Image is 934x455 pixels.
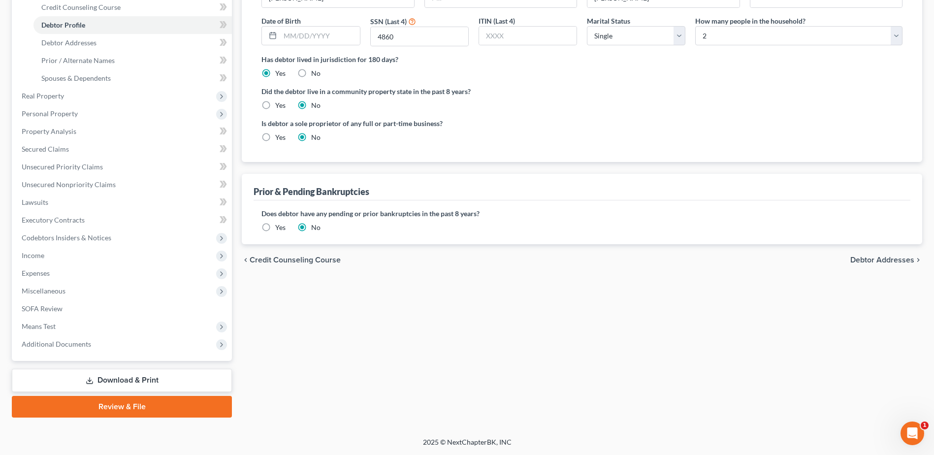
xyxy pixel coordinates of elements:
div: 2025 © NextChapterBK, INC [187,437,748,455]
a: Debtor Profile [33,16,232,34]
span: 1 [921,422,929,429]
a: Property Analysis [14,123,232,140]
label: Yes [275,100,286,110]
label: Does debtor have any pending or prior bankruptcies in the past 8 years? [261,208,902,219]
label: Date of Birth [261,16,301,26]
iframe: Intercom live chat [901,422,924,445]
div: Prior & Pending Bankruptcies [254,186,369,197]
label: No [311,100,321,110]
span: Codebtors Insiders & Notices [22,233,111,242]
span: Expenses [22,269,50,277]
label: SSN (Last 4) [370,16,407,27]
button: Debtor Addresses chevron_right [850,256,922,264]
i: chevron_right [914,256,922,264]
label: No [311,68,321,78]
span: Real Property [22,92,64,100]
input: MM/DD/YYYY [280,27,359,45]
a: Spouses & Dependents [33,69,232,87]
label: Did the debtor live in a community property state in the past 8 years? [261,86,902,97]
span: Spouses & Dependents [41,74,111,82]
span: Additional Documents [22,340,91,348]
a: SOFA Review [14,300,232,318]
a: Review & File [12,396,232,418]
label: Yes [275,132,286,142]
input: XXXX [479,27,577,45]
span: Unsecured Priority Claims [22,162,103,171]
label: No [311,223,321,232]
span: Credit Counseling Course [41,3,121,11]
label: Yes [275,223,286,232]
a: Secured Claims [14,140,232,158]
span: Prior / Alternate Names [41,56,115,65]
label: Has debtor lived in jurisdiction for 180 days? [261,54,902,65]
label: No [311,132,321,142]
input: XXXX [371,27,468,46]
span: SOFA Review [22,304,63,313]
span: Unsecured Nonpriority Claims [22,180,116,189]
a: Lawsuits [14,194,232,211]
a: Prior / Alternate Names [33,52,232,69]
a: Executory Contracts [14,211,232,229]
a: Download & Print [12,369,232,392]
span: Property Analysis [22,127,76,135]
span: Means Test [22,322,56,330]
span: Lawsuits [22,198,48,206]
span: Debtor Addresses [41,38,97,47]
a: Unsecured Priority Claims [14,158,232,176]
button: chevron_left Credit Counseling Course [242,256,341,264]
label: ITIN (Last 4) [479,16,515,26]
span: Debtor Profile [41,21,85,29]
a: Unsecured Nonpriority Claims [14,176,232,194]
label: Marital Status [587,16,630,26]
label: How many people in the household? [695,16,805,26]
span: Credit Counseling Course [250,256,341,264]
span: Income [22,251,44,260]
a: Debtor Addresses [33,34,232,52]
span: Debtor Addresses [850,256,914,264]
span: Personal Property [22,109,78,118]
label: Yes [275,68,286,78]
span: Miscellaneous [22,287,65,295]
i: chevron_left [242,256,250,264]
label: Is debtor a sole proprietor of any full or part-time business? [261,118,577,129]
span: Executory Contracts [22,216,85,224]
span: Secured Claims [22,145,69,153]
